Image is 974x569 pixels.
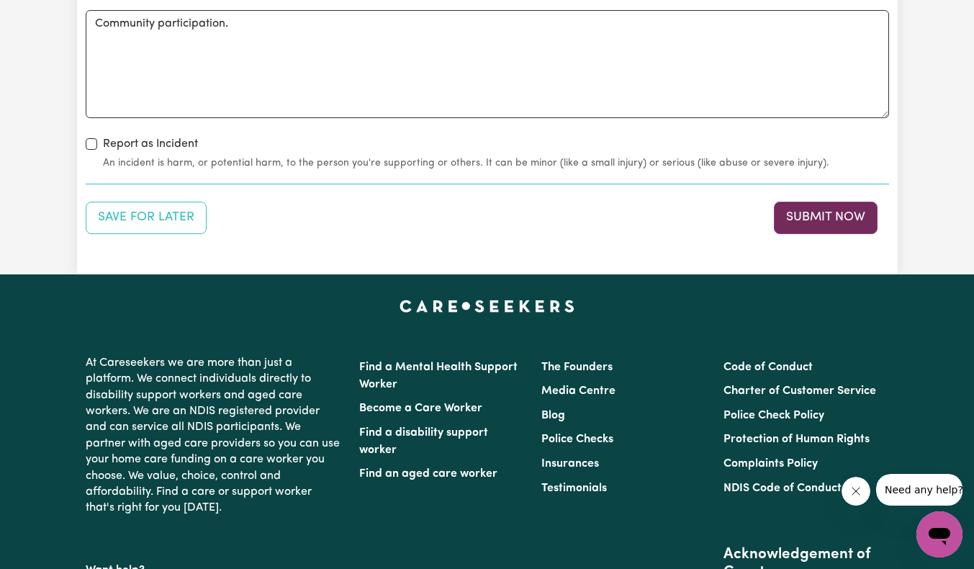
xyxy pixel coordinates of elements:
[723,385,876,397] a: Charter of Customer Service
[774,202,878,233] button: Submit your job report
[103,135,198,153] label: Report as Incident
[541,458,599,470] a: Insurances
[359,403,482,414] a: Become a Care Worker
[86,349,342,522] p: At Careseekers we are more than just a platform. We connect individuals directly to disability su...
[9,10,87,22] span: Need any help?
[723,483,842,494] a: NDIS Code of Conduct
[723,434,870,445] a: Protection of Human Rights
[400,300,574,312] a: Careseekers home page
[541,385,615,397] a: Media Centre
[86,10,889,118] textarea: Community participation.
[359,427,488,456] a: Find a disability support worker
[541,434,613,445] a: Police Checks
[876,474,962,506] iframe: Message from company
[842,477,870,506] iframe: Close message
[916,511,962,557] iframe: Button to launch messaging window
[723,362,813,373] a: Code of Conduct
[723,458,818,470] a: Complaints Policy
[541,483,607,494] a: Testimonials
[541,362,613,373] a: The Founders
[541,410,565,421] a: Blog
[103,156,889,171] small: An incident is harm, or potential harm, to the person you're supporting or others. It can be mino...
[723,410,824,421] a: Police Check Policy
[359,468,497,480] a: Find an aged care worker
[86,202,207,233] button: Save your job report
[359,362,518,390] a: Find a Mental Health Support Worker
